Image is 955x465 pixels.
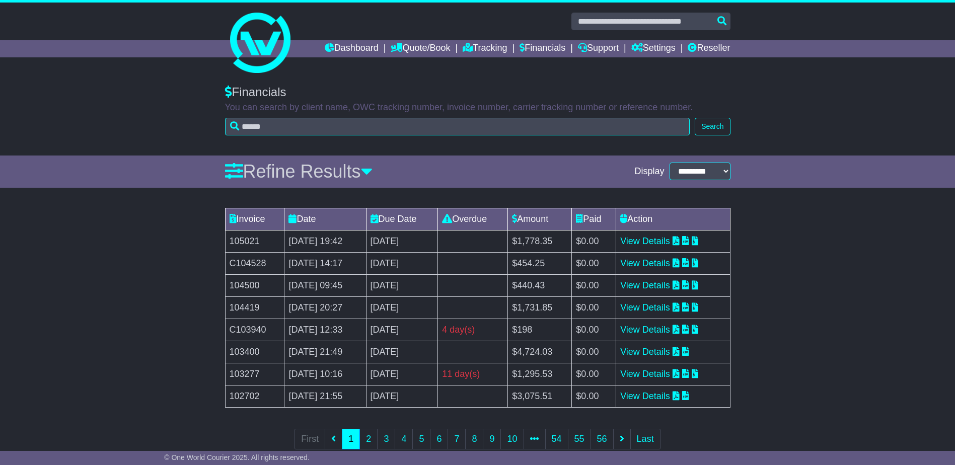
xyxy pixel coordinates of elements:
a: Reseller [688,40,730,57]
td: [DATE] [366,252,438,274]
td: $454.25 [508,252,572,274]
td: [DATE] [366,319,438,341]
a: 54 [545,429,568,449]
td: 103277 [225,363,284,385]
td: $0.00 [572,230,616,252]
div: 4 day(s) [442,323,503,337]
td: [DATE] 12:33 [284,319,366,341]
td: [DATE] 21:55 [284,385,366,407]
td: Action [616,208,730,230]
a: View Details [620,347,670,357]
a: View Details [620,391,670,401]
td: $440.43 [508,274,572,296]
td: [DATE] 19:42 [284,230,366,252]
td: Due Date [366,208,438,230]
a: 3 [377,429,395,449]
a: Financials [520,40,565,57]
a: Quote/Book [391,40,450,57]
td: $0.00 [572,385,616,407]
td: $0.00 [572,274,616,296]
a: Tracking [463,40,507,57]
a: View Details [620,258,670,268]
td: $0.00 [572,252,616,274]
td: Invoice [225,208,284,230]
a: 9 [483,429,501,449]
a: View Details [620,325,670,335]
a: View Details [620,280,670,290]
a: 10 [500,429,524,449]
td: $0.00 [572,363,616,385]
td: [DATE] 09:45 [284,274,366,296]
a: 8 [465,429,483,449]
td: 105021 [225,230,284,252]
a: Settings [631,40,676,57]
span: Display [634,166,664,177]
td: $198 [508,319,572,341]
td: C104528 [225,252,284,274]
td: Overdue [438,208,508,230]
td: 102702 [225,385,284,407]
td: [DATE] [366,296,438,319]
td: [DATE] 14:17 [284,252,366,274]
td: Date [284,208,366,230]
td: $1,731.85 [508,296,572,319]
td: [DATE] 20:27 [284,296,366,319]
a: 6 [430,429,448,449]
td: [DATE] [366,341,438,363]
td: C103940 [225,319,284,341]
a: View Details [620,369,670,379]
td: [DATE] [366,274,438,296]
td: 103400 [225,341,284,363]
td: Paid [572,208,616,230]
a: Dashboard [325,40,379,57]
td: $0.00 [572,296,616,319]
td: $0.00 [572,319,616,341]
td: 104500 [225,274,284,296]
td: Amount [508,208,572,230]
span: © One World Courier 2025. All rights reserved. [164,453,310,461]
td: [DATE] 10:16 [284,363,366,385]
div: 11 day(s) [442,367,503,381]
a: Support [578,40,619,57]
td: [DATE] [366,230,438,252]
a: 4 [395,429,413,449]
td: [DATE] [366,363,438,385]
td: [DATE] 21:49 [284,341,366,363]
a: Refine Results [225,161,373,182]
td: $1,295.53 [508,363,572,385]
a: 7 [448,429,466,449]
td: $3,075.51 [508,385,572,407]
a: 56 [591,429,614,449]
a: 2 [359,429,378,449]
p: You can search by client name, OWC tracking number, invoice number, carrier tracking number or re... [225,102,730,113]
a: 1 [342,429,360,449]
td: $0.00 [572,341,616,363]
button: Search [695,118,730,135]
div: Financials [225,85,730,100]
td: $4,724.03 [508,341,572,363]
td: [DATE] [366,385,438,407]
a: 5 [412,429,430,449]
a: 55 [568,429,591,449]
a: Last [630,429,660,449]
td: $1,778.35 [508,230,572,252]
td: 104419 [225,296,284,319]
a: View Details [620,302,670,313]
a: View Details [620,236,670,246]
